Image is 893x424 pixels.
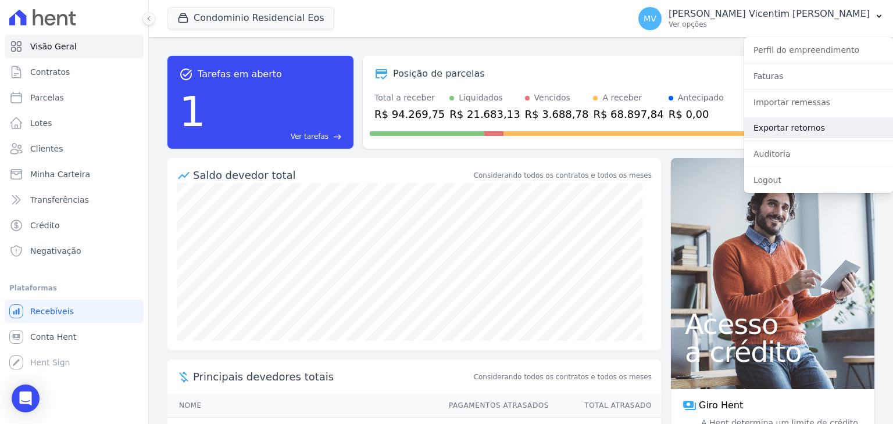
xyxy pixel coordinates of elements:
[593,106,663,122] div: R$ 68.897,84
[9,281,139,295] div: Plataformas
[167,7,334,29] button: Condominio Residencial Eos
[30,66,70,78] span: Contratos
[669,20,870,29] p: Ver opções
[12,385,40,412] div: Open Intercom Messenger
[474,170,652,181] div: Considerando todos os contratos e todos os meses
[744,117,893,138] a: Exportar retornos
[5,86,144,109] a: Parcelas
[669,8,870,20] p: [PERSON_NAME] Vicentim [PERSON_NAME]
[459,92,503,104] div: Liquidados
[744,170,893,191] a: Logout
[5,214,144,237] a: Crédito
[644,15,656,23] span: MV
[744,66,893,87] a: Faturas
[30,220,60,231] span: Crédito
[30,168,90,180] span: Minha Carteira
[438,394,549,418] th: Pagamentos Atrasados
[291,131,328,142] span: Ver tarefas
[179,81,206,142] div: 1
[549,394,661,418] th: Total Atrasado
[5,163,144,186] a: Minha Carteira
[5,112,144,135] a: Lotes
[474,372,652,382] span: Considerando todos os contratos e todos os meses
[30,117,52,129] span: Lotes
[5,188,144,211] a: Transferências
[30,306,74,317] span: Recebíveis
[669,106,724,122] div: R$ 0,00
[374,92,445,104] div: Total a receber
[5,35,144,58] a: Visão Geral
[744,92,893,113] a: Importar remessas
[179,67,193,81] span: task_alt
[333,132,342,141] span: east
[210,131,342,142] a: Ver tarefas east
[744,143,893,164] a: Auditoria
[30,143,63,154] span: Clientes
[678,92,724,104] div: Antecipado
[5,60,144,84] a: Contratos
[449,106,520,122] div: R$ 21.683,13
[198,67,282,81] span: Tarefas em aberto
[193,167,471,183] div: Saldo devedor total
[685,338,860,366] span: a crédito
[699,398,743,412] span: Giro Hent
[5,325,144,348] a: Conta Hent
[685,310,860,338] span: Acesso
[374,106,445,122] div: R$ 94.269,75
[5,239,144,263] a: Negativação
[629,2,893,35] button: MV [PERSON_NAME] Vicentim [PERSON_NAME] Ver opções
[744,39,893,60] a: Perfil do empreendimento
[167,394,438,418] th: Nome
[30,194,89,206] span: Transferências
[30,41,77,52] span: Visão Geral
[5,137,144,160] a: Clientes
[30,245,81,257] span: Negativação
[393,67,485,81] div: Posição de parcelas
[534,92,570,104] div: Vencidos
[193,369,471,385] span: Principais devedores totais
[5,300,144,323] a: Recebíveis
[525,106,589,122] div: R$ 3.688,78
[30,331,76,343] span: Conta Hent
[602,92,642,104] div: A receber
[30,92,64,103] span: Parcelas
